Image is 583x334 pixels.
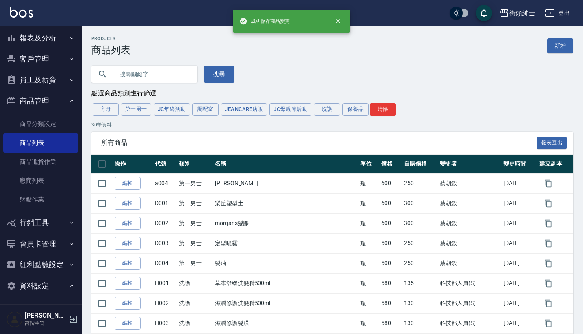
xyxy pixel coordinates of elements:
h2: Products [91,36,130,41]
td: 定型噴霧 [213,233,358,253]
th: 自購價格 [402,155,438,174]
div: 點選商品類別進行篩選 [91,89,573,98]
td: 洗護 [177,293,213,313]
p: 30 筆資料 [91,121,573,128]
td: 瓶 [358,253,379,273]
th: 代號 [153,155,177,174]
td: 500 [379,233,402,253]
td: D003 [153,233,177,253]
span: 所有商品 [101,139,537,147]
td: 580 [379,273,402,293]
a: 服務分類設定 [3,299,78,318]
td: D004 [153,253,177,273]
td: 科技部人員(S) [438,273,501,293]
td: 130 [402,313,438,333]
a: 編輯 [115,297,141,310]
button: 員工及薪資 [3,69,78,91]
td: 250 [402,173,438,193]
button: 商品管理 [3,91,78,112]
td: 第一男士 [177,193,213,213]
td: 瓶 [358,293,379,313]
span: 成功儲存商品變更 [239,17,290,25]
a: 編輯 [115,197,141,210]
button: 資料設定 [3,275,78,296]
td: 蔡朝欽 [438,193,501,213]
button: 方舟 [93,103,119,116]
button: 行銷工具 [3,212,78,233]
td: 蔡朝欽 [438,253,501,273]
th: 變更時間 [501,155,537,174]
th: 操作 [113,155,153,174]
th: 建立副本 [537,155,573,174]
td: 600 [379,173,402,193]
img: Person [7,311,23,327]
th: 單位 [358,155,379,174]
button: 客戶管理 [3,49,78,70]
td: H001 [153,273,177,293]
td: [DATE] [501,253,537,273]
td: 600 [379,193,402,213]
a: 編輯 [115,217,141,230]
td: 250 [402,233,438,253]
td: [DATE] [501,293,537,313]
input: 搜尋關鍵字 [114,63,191,85]
td: 第一男士 [177,253,213,273]
button: 報表匯出 [537,137,567,149]
td: [DATE] [501,313,537,333]
td: 600 [379,213,402,233]
td: 滋潤修護洗髮精500ml [213,293,358,313]
td: D001 [153,193,177,213]
a: 商品列表 [3,133,78,152]
td: 580 [379,313,402,333]
a: 盤點作業 [3,190,78,209]
td: 500 [379,253,402,273]
h3: 商品列表 [91,44,130,56]
button: JC年終活動 [154,103,190,116]
button: 第一男士 [121,103,151,116]
h5: [PERSON_NAME] [25,312,66,320]
td: 科技部人員(S) [438,313,501,333]
td: 瓶 [358,233,379,253]
td: 樂丘塑型土 [213,193,358,213]
th: 類別 [177,155,213,174]
button: save [476,5,492,21]
td: 瓶 [358,193,379,213]
div: 街頭紳士 [509,8,535,18]
td: [DATE] [501,173,537,193]
td: [DATE] [501,273,537,293]
td: 瓶 [358,213,379,233]
td: 草本舒緩洗髮精500ml [213,273,358,293]
td: 蔡朝欽 [438,173,501,193]
td: a004 [153,173,177,193]
td: 300 [402,193,438,213]
a: 商品分類設定 [3,115,78,133]
img: Logo [10,7,33,18]
button: 保養品 [342,103,369,116]
td: H002 [153,293,177,313]
th: 價格 [379,155,402,174]
td: 第一男士 [177,213,213,233]
td: 300 [402,213,438,233]
a: 編輯 [115,257,141,270]
td: 瓶 [358,273,379,293]
button: 清除 [370,103,396,116]
td: H003 [153,313,177,333]
td: [PERSON_NAME] [213,173,358,193]
th: 變更者 [438,155,501,174]
td: 135 [402,273,438,293]
button: JC母親節活動 [269,103,311,116]
button: 搜尋 [204,66,234,83]
a: 編輯 [115,277,141,290]
p: 高階主管 [25,320,66,327]
button: 報表及分析 [3,27,78,49]
td: 髮油 [213,253,358,273]
td: 580 [379,293,402,313]
td: [DATE] [501,213,537,233]
th: 名稱 [213,155,358,174]
button: 登出 [542,6,573,21]
button: 會員卡管理 [3,233,78,254]
td: 第一男士 [177,173,213,193]
td: 第一男士 [177,233,213,253]
td: 洗護 [177,313,213,333]
button: JeanCare店販 [221,103,267,116]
